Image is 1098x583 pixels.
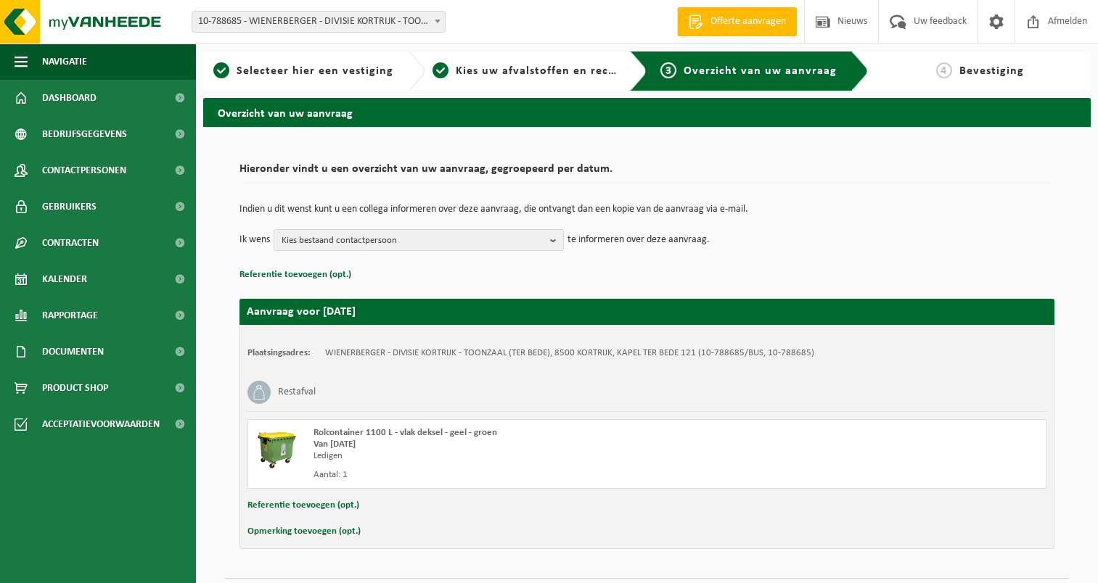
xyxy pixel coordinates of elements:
[660,62,676,78] span: 3
[237,65,393,77] span: Selecteer hier een vestiging
[456,65,655,77] span: Kies uw afvalstoffen en recipiënten
[42,406,160,442] span: Acceptatievoorwaarden
[42,334,104,370] span: Documenten
[42,297,98,334] span: Rapportage
[282,230,544,252] span: Kies bestaand contactpersoon
[274,229,564,251] button: Kies bestaand contactpersoon
[239,204,1054,215] p: Indien u dit wenst kunt u een collega informeren over deze aanvraag, die ontvangt dan een kopie v...
[192,12,445,32] span: 10-788685 - WIENERBERGER - DIVISIE KORTRIJK - TOONZAAL (TER BEDE) - KORTRIJK
[936,62,952,78] span: 4
[314,428,497,437] span: Rolcontainer 1100 L - vlak deksel - geel - groen
[239,229,270,251] p: Ik wens
[247,522,361,541] button: Opmerking toevoegen (opt.)
[707,15,790,29] span: Offerte aanvragen
[42,116,127,152] span: Bedrijfsgegevens
[239,163,1054,183] h2: Hieronder vindt u een overzicht van uw aanvraag, gegroepeerd per datum.
[213,62,229,78] span: 1
[247,348,311,357] strong: Plaatsingsadres:
[42,261,87,297] span: Kalender
[278,381,316,404] h3: Restafval
[203,98,1091,126] h2: Overzicht van uw aanvraag
[314,439,356,449] strong: Van [DATE]
[42,80,97,116] span: Dashboard
[247,306,356,318] strong: Aanvraag voor [DATE]
[959,65,1024,77] span: Bevestiging
[255,427,299,471] img: WB-1100-HPE-GN-50.png
[42,44,87,80] span: Navigatie
[42,189,97,225] span: Gebruikers
[247,496,359,515] button: Referentie toevoegen (opt.)
[192,11,446,33] span: 10-788685 - WIENERBERGER - DIVISIE KORTRIJK - TOONZAAL (TER BEDE) - KORTRIJK
[325,347,814,359] td: WIENERBERGER - DIVISIE KORTRIJK - TOONZAAL (TER BEDE), 8500 KORTRIJK, KAPEL TER BEDE 121 (10-7886...
[42,370,108,406] span: Product Shop
[677,7,797,36] a: Offerte aanvragen
[433,62,618,80] a: 2Kies uw afvalstoffen en recipiënten
[314,469,705,481] div: Aantal: 1
[42,152,126,189] span: Contactpersonen
[684,65,837,77] span: Overzicht van uw aanvraag
[568,229,710,251] p: te informeren over deze aanvraag.
[314,450,705,462] div: Ledigen
[210,62,396,80] a: 1Selecteer hier een vestiging
[42,225,99,261] span: Contracten
[239,265,351,284] button: Referentie toevoegen (opt.)
[433,62,448,78] span: 2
